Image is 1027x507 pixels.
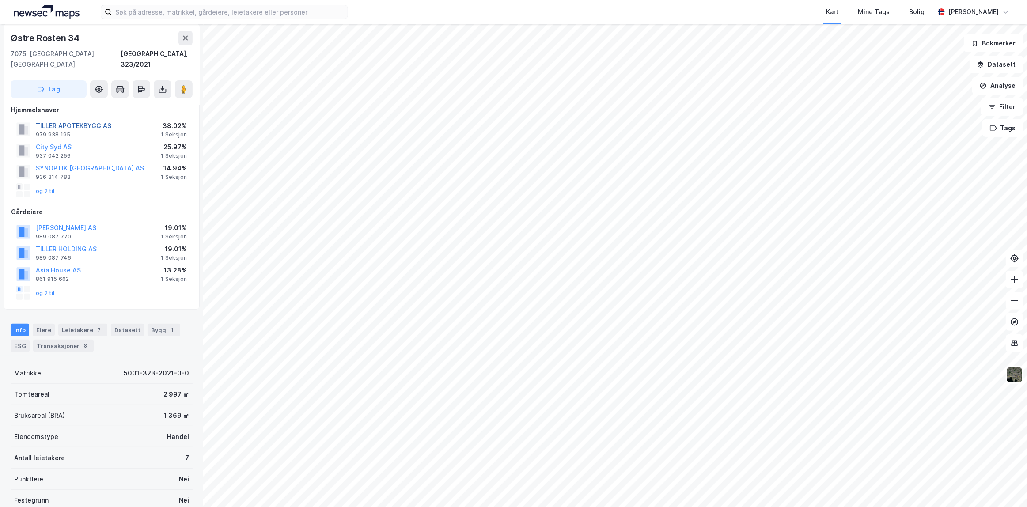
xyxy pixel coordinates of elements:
div: 14.94% [161,163,187,174]
div: 1 Seksjon [161,174,187,181]
div: 7 [185,453,189,463]
img: logo.a4113a55bc3d86da70a041830d287a7e.svg [14,5,80,19]
div: ESG [11,340,30,352]
button: Bokmerker [964,34,1023,52]
div: 38.02% [161,121,187,131]
button: Tags [982,119,1023,137]
div: 1 [168,325,177,334]
div: Bygg [148,324,180,336]
div: Eiendomstype [14,431,58,442]
div: Østre Rosten 34 [11,31,81,45]
button: Datasett [970,56,1023,73]
div: 13.28% [161,265,187,276]
div: 8 [81,341,90,350]
div: Punktleie [14,474,43,484]
div: 1 Seksjon [161,131,187,138]
div: 937 042 256 [36,152,71,159]
div: Bolig [909,7,925,17]
div: 989 087 746 [36,254,71,261]
div: Gårdeiere [11,207,192,217]
div: 19.01% [161,244,187,254]
div: Handel [167,431,189,442]
div: 19.01% [161,223,187,233]
div: [GEOGRAPHIC_DATA], 323/2021 [121,49,193,70]
div: Eiere [33,324,55,336]
div: 861 915 662 [36,276,69,283]
div: 1 Seksjon [161,276,187,283]
div: Tomteareal [14,389,49,400]
button: Tag [11,80,87,98]
div: 989 087 770 [36,233,71,240]
div: 936 314 783 [36,174,71,181]
div: 1 369 ㎡ [164,410,189,421]
div: 1 Seksjon [161,233,187,240]
div: 1 Seksjon [161,254,187,261]
div: 2 997 ㎡ [163,389,189,400]
div: Hjemmelshaver [11,105,192,115]
div: Nei [179,495,189,506]
div: 7075, [GEOGRAPHIC_DATA], [GEOGRAPHIC_DATA] [11,49,121,70]
div: 7 [95,325,104,334]
div: Info [11,324,29,336]
div: Datasett [111,324,144,336]
div: 1 Seksjon [161,152,187,159]
img: 9k= [1006,367,1023,383]
div: Bruksareal (BRA) [14,410,65,421]
div: Antall leietakere [14,453,65,463]
iframe: Chat Widget [983,465,1027,507]
div: Kart [826,7,838,17]
div: Transaksjoner [33,340,94,352]
div: 5001-323-2021-0-0 [124,368,189,378]
div: Leietakere [58,324,107,336]
div: [PERSON_NAME] [948,7,999,17]
div: 25.97% [161,142,187,152]
div: Festegrunn [14,495,49,506]
div: Matrikkel [14,368,43,378]
div: 979 938 195 [36,131,70,138]
input: Søk på adresse, matrikkel, gårdeiere, leietakere eller personer [112,5,348,19]
div: Nei [179,474,189,484]
div: Mine Tags [858,7,890,17]
button: Filter [981,98,1023,116]
button: Analyse [972,77,1023,95]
